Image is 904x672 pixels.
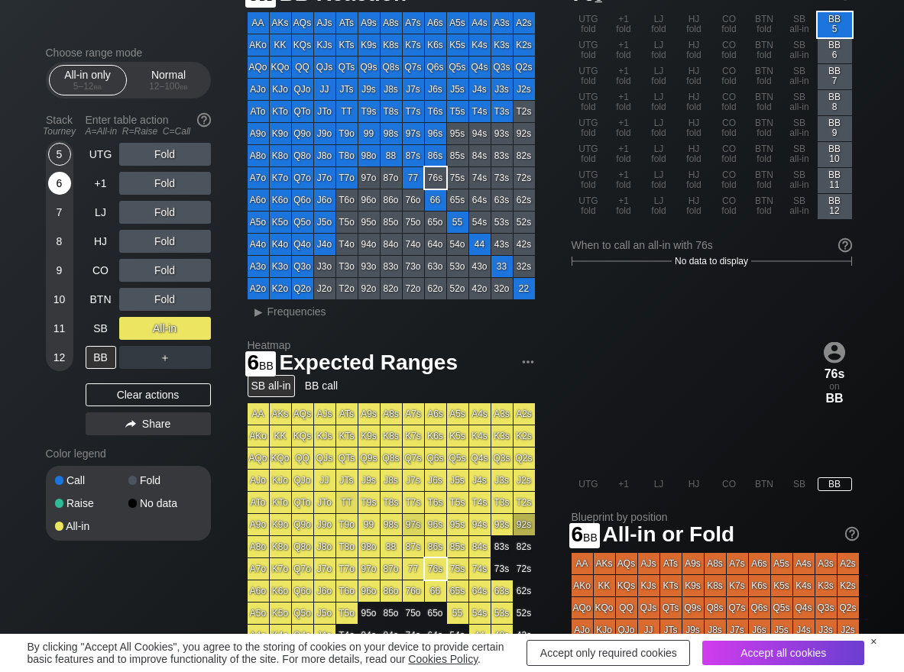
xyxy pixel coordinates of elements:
div: J2s [514,79,535,100]
div: 5 – 12 [56,81,120,92]
div: 42o [469,278,491,299]
div: JJ [314,79,335,100]
div: +1 fold [607,90,641,115]
div: 6 [48,172,71,195]
div: CO fold [712,38,747,63]
div: A8s [381,12,402,34]
span: 6 [245,351,276,376]
span: Frequencies [267,305,326,318]
div: AA [248,12,269,34]
div: SB all-in [248,375,295,397]
div: LJ fold [642,116,676,141]
div: BTN fold [747,90,782,115]
div: AKs [270,12,291,34]
div: K7s [403,34,424,56]
div: +1 fold [607,168,641,193]
div: J6s [425,79,446,100]
div: 87s [403,145,424,166]
div: Q7s [403,57,424,78]
div: UTG fold [572,12,606,37]
div: Q5o [292,212,313,233]
div: LJ fold [642,194,676,219]
div: Raise [55,498,128,509]
div: Q5s [447,57,468,78]
div: KTs [336,34,358,56]
div: T9s [358,101,380,122]
div: BTN fold [747,12,782,37]
div: 44 [469,234,491,255]
div: 82s [514,145,535,166]
div: J7o [314,167,335,189]
div: BTN fold [747,168,782,193]
div: 53o [447,256,468,277]
div: No data [128,498,202,509]
div: K6s [425,34,446,56]
div: AJs [314,12,335,34]
div: × [870,635,876,648]
div: 85s [447,145,468,166]
div: 97s [403,123,424,144]
div: J4s [469,79,491,100]
div: SB all-in [782,90,817,115]
div: BTN fold [747,38,782,63]
div: 77 [403,167,424,189]
div: 7 [48,201,71,224]
div: UTG fold [572,142,606,167]
div: 72o [403,278,424,299]
div: A4s [469,12,491,34]
div: KQs [292,34,313,56]
div: +1 fold [607,116,641,141]
div: 95o [358,212,380,233]
div: K3s [491,34,513,56]
img: help.32db89a4.svg [837,237,854,254]
div: Clear actions [86,383,211,406]
div: BB [86,346,116,369]
div: Fold [119,288,211,311]
div: K7o [270,167,291,189]
div: BB call [301,375,342,397]
div: T5s [447,101,468,122]
div: Call [55,475,128,486]
div: CO [86,259,116,282]
div: K8o [270,145,291,166]
div: 54s [469,212,491,233]
div: K5o [270,212,291,233]
div: T3s [491,101,513,122]
div: Fold [119,143,211,166]
div: K6o [270,189,291,211]
div: All-in [119,317,211,340]
div: Q2o [292,278,313,299]
div: Q8s [381,57,402,78]
div: 94s [469,123,491,144]
h2: Choose range mode [46,47,211,59]
div: T7o [336,167,358,189]
div: 73o [403,256,424,277]
div: KK [270,34,291,56]
div: 97o [358,167,380,189]
div: on [818,341,852,405]
div: AQs [292,403,313,425]
div: LJ fold [642,90,676,115]
div: Fold [119,230,211,253]
div: LJ fold [642,38,676,63]
div: K9s [358,34,380,56]
h2: Heatmap [248,339,535,351]
div: SB all-in [782,142,817,167]
div: A3o [248,256,269,277]
div: T6o [336,189,358,211]
div: 72s [514,167,535,189]
div: A4o [248,234,269,255]
div: KJs [314,34,335,56]
div: SB all-in [782,64,817,89]
div: A2o [248,278,269,299]
div: 32s [514,256,535,277]
div: AJo [248,79,269,100]
div: All-in only [53,66,123,95]
div: SB all-in [782,168,817,193]
div: 64s [469,189,491,211]
div: HJ fold [677,168,711,193]
div: QQ [292,57,313,78]
div: HJ fold [677,64,711,89]
div: QTo [292,101,313,122]
div: +1 fold [607,64,641,89]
